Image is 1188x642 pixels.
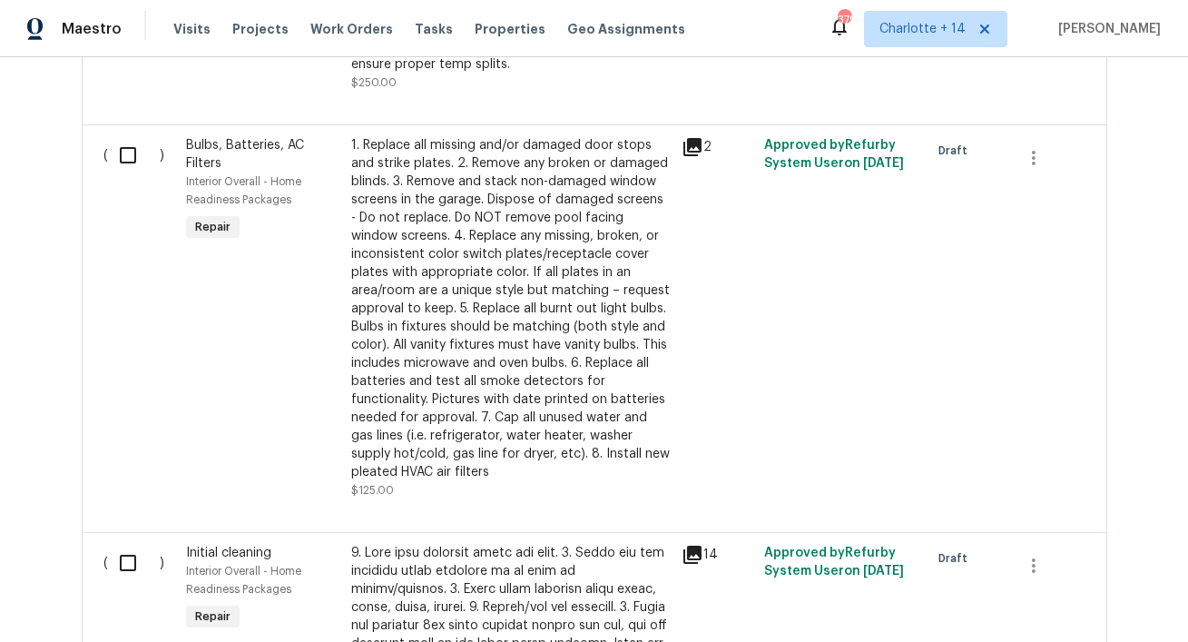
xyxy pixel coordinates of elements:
[475,20,545,38] span: Properties
[682,544,753,566] div: 14
[188,218,238,236] span: Repair
[188,607,238,626] span: Repair
[99,131,182,505] div: ( )
[351,136,671,481] div: 1. Replace all missing and/or damaged door stops and strike plates. 2. Remove any broken or damag...
[838,11,850,29] div: 379
[764,547,904,578] span: Approved by Refurby System User on
[682,136,753,158] div: 2
[863,565,904,578] span: [DATE]
[938,549,975,568] span: Draft
[62,20,122,38] span: Maestro
[186,176,301,205] span: Interior Overall - Home Readiness Packages
[938,142,975,160] span: Draft
[1051,20,1161,38] span: [PERSON_NAME]
[351,485,394,496] span: $125.00
[232,20,289,38] span: Projects
[764,139,904,170] span: Approved by Refurby System User on
[351,77,397,88] span: $250.00
[415,23,453,35] span: Tasks
[186,139,304,170] span: Bulbs, Batteries, AC Filters
[186,566,301,595] span: Interior Overall - Home Readiness Packages
[310,20,393,38] span: Work Orders
[879,20,966,38] span: Charlotte + 14
[173,20,211,38] span: Visits
[567,20,685,38] span: Geo Assignments
[863,157,904,170] span: [DATE]
[186,547,271,559] span: Initial cleaning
